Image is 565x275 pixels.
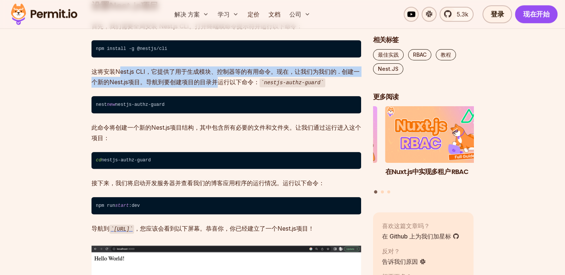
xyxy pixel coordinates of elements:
[109,225,134,232] a: [URL]
[91,40,361,57] code: npm install -g @nestjs/cli
[373,93,474,102] h2: 更多阅读
[91,178,361,188] p: 接下来，我们将启动开发服务器并查看我们的博客应用程序的运行情况。运行以下命令：
[452,10,468,19] span: 5.3k
[91,96,361,113] code: nest nestjs-authz-guard
[382,247,426,256] p: 反对？
[385,107,486,163] img: 在Nuxt.js中实现多租户 RBAC
[91,122,361,143] p: 此命令将创建一个新的Nest.js项目结构，其中包含所有必要的文件和文件夹。让我们通过运行进入这个项目：
[91,223,361,234] p: 导航到 ，您应该会看到以下屏幕。恭喜你，你已经建立了一个Nest.js项目！
[382,232,459,241] a: 在 Github 上为我们加星标
[91,152,361,169] code: nestjs-authz-guard
[382,222,459,231] p: 喜欢这篇文章吗？
[286,7,313,22] button: 公司
[373,64,403,75] a: Nest.JS
[385,107,486,186] a: 在Nuxt.js中实现多租户 RBAC在Nuxt.js中实现多租户 RBAC
[276,107,377,186] li: 3 的 3
[515,5,558,23] a: 现在开始
[440,7,474,22] a: 5.3k
[373,50,404,61] a: 最佳实践
[382,257,426,266] a: 告诉我们原因
[373,107,474,195] div: 职位
[373,36,474,45] h2: 相关标签
[381,191,384,194] button: 转到幻灯片 2
[387,191,390,194] button: 转到幻灯片 3
[289,10,301,19] font: 公司
[96,158,102,163] span: cd
[266,7,283,22] a: 文档
[436,50,456,61] a: 教程
[276,107,377,163] img: 如何使用 JWT 进行授权：最佳实践和常见错误
[7,1,81,27] img: 许可证标志
[215,7,242,22] button: 学习
[171,7,212,22] button: 解决 方案
[276,167,377,186] h3: 如何使用 JWT 进行授权：最佳实践和常见错误
[482,5,512,23] a: 登录
[374,190,378,194] button: 转到幻灯片 1
[115,203,129,208] span: start
[91,68,360,86] font: 这将安装Nest.js CLI，它提供了用于生成模块、控制器等的有用命令。现在，让我们为我们的 . 创建一个新的Nest.js项目。导航到要创建项目的目录并运行以下命令：
[107,102,115,107] span: new
[109,225,134,234] code: [URL]
[408,50,431,61] a: RBAC
[218,10,230,19] font: 学习
[174,10,200,19] font: 解决 方案
[385,167,486,177] h3: 在Nuxt.js中实现多租户 RBAC
[91,197,361,214] code: npm run :dev
[385,107,486,186] li: 第 1 个，共 3 个
[260,78,325,87] code: nestjs-authz-guard
[245,7,263,22] a: 定价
